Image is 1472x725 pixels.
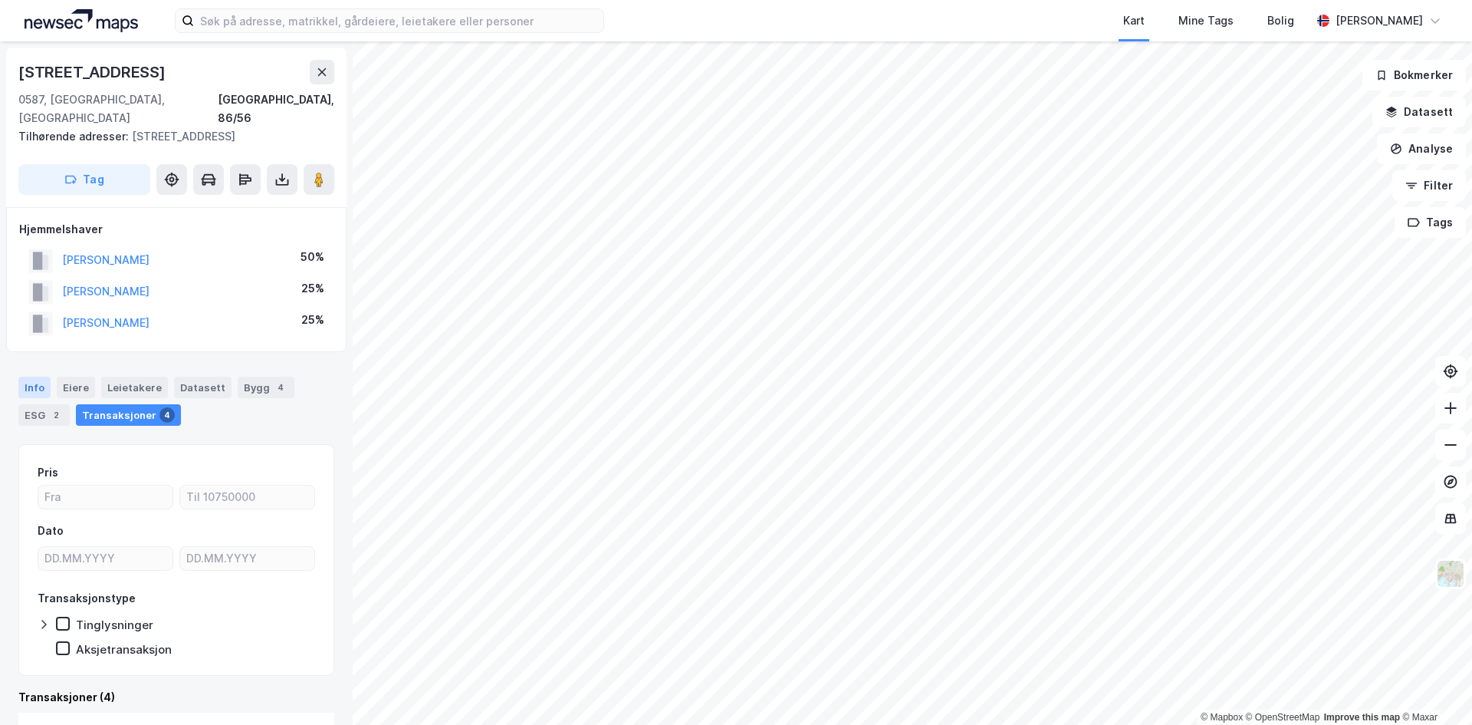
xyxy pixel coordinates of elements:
button: Datasett [1372,97,1466,127]
input: DD.MM.YYYY [38,547,172,570]
div: Datasett [174,377,232,398]
div: Transaksjonstype [38,589,136,608]
button: Filter [1392,170,1466,201]
div: 50% [301,248,324,266]
div: Hjemmelshaver [19,220,333,239]
span: Tilhørende adresser: [18,130,132,143]
div: [GEOGRAPHIC_DATA], 86/56 [218,91,334,127]
div: 25% [301,279,324,298]
div: [PERSON_NAME] [1336,12,1423,30]
a: Improve this map [1324,712,1400,723]
input: Fra [38,486,172,509]
div: 2 [48,407,64,423]
input: DD.MM.YYYY [180,547,314,570]
a: OpenStreetMap [1246,712,1320,723]
input: Søk på adresse, matrikkel, gårdeiere, leietakere eller personer [194,9,603,32]
div: Pris [38,463,58,482]
div: Leietakere [101,377,168,398]
button: Tag [18,164,150,195]
img: logo.a4113a55bc3d86da70a041830d287a7e.svg [25,9,138,32]
div: Kart [1123,12,1145,30]
div: Tinglysninger [76,618,153,632]
div: Aksjetransaksjon [76,642,172,657]
button: Analyse [1377,133,1466,164]
div: Transaksjoner (4) [18,688,334,707]
button: Tags [1395,207,1466,238]
button: Bokmerker [1362,60,1466,91]
div: 4 [159,407,175,423]
div: Transaksjoner [76,404,181,426]
div: Eiere [57,377,95,398]
div: Kontrollprogram for chat [1395,651,1472,725]
div: 0587, [GEOGRAPHIC_DATA], [GEOGRAPHIC_DATA] [18,91,218,127]
div: [STREET_ADDRESS] [18,60,169,84]
div: Bygg [238,377,294,398]
div: [STREET_ADDRESS] [18,127,322,146]
div: 25% [301,311,324,329]
iframe: Chat Widget [1395,651,1472,725]
div: ESG [18,404,70,426]
div: 4 [273,380,288,395]
div: Dato [38,522,64,540]
a: Mapbox [1201,712,1243,723]
img: Z [1436,559,1465,588]
input: Til 10750000 [180,486,314,509]
div: Info [18,377,51,398]
div: Bolig [1267,12,1294,30]
div: Mine Tags [1178,12,1234,30]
